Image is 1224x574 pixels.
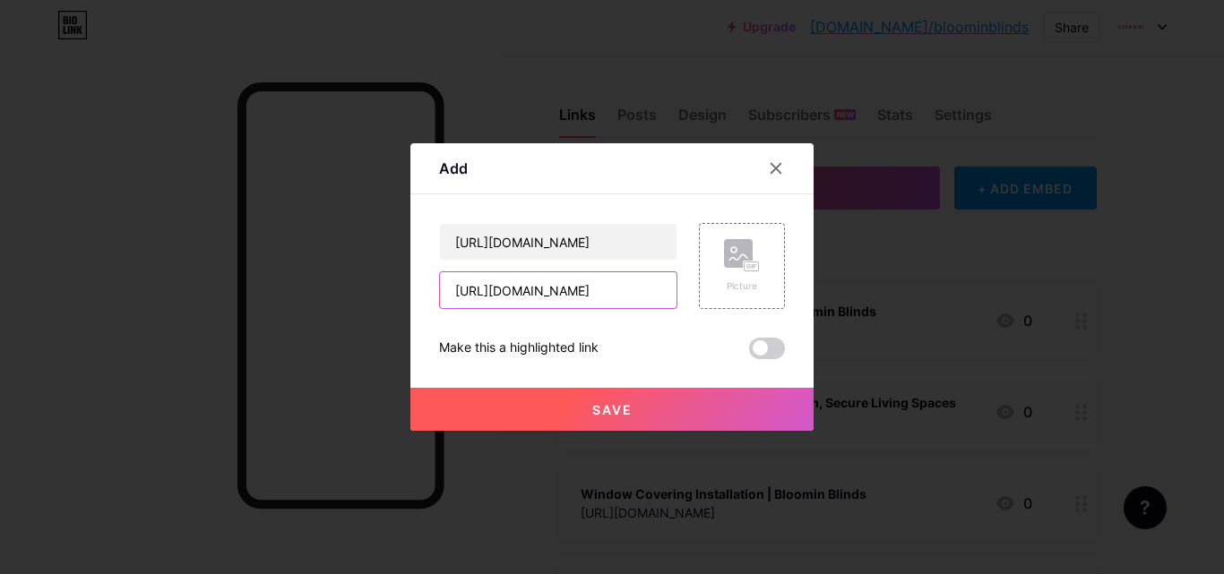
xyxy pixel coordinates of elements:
button: Save [410,388,814,431]
div: Make this a highlighted link [439,338,599,359]
input: URL [440,272,677,308]
span: Save [592,402,633,417]
div: Add [439,158,468,179]
input: Title [440,224,677,260]
div: Picture [724,279,760,293]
